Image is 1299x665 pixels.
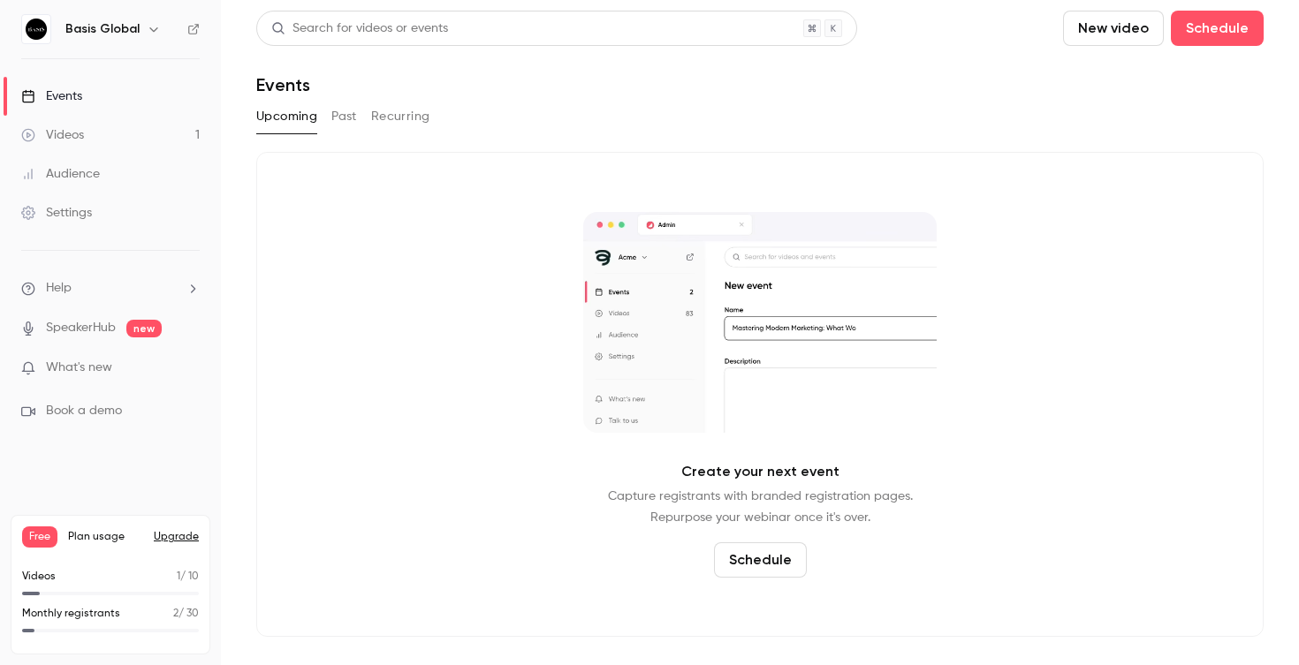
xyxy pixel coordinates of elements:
div: Search for videos or events [271,19,448,38]
div: Events [21,87,82,105]
span: 2 [173,608,179,619]
p: Create your next event [681,461,839,482]
div: Audience [21,165,100,183]
span: What's new [46,359,112,377]
iframe: Noticeable Trigger [179,360,200,376]
li: help-dropdown-opener [21,279,200,298]
button: Schedule [1171,11,1264,46]
p: Videos [22,569,56,585]
img: Basis Global [22,15,50,43]
div: Videos [21,126,84,144]
p: / 30 [173,606,199,622]
span: Help [46,279,72,298]
span: Free [22,526,57,548]
button: New video [1063,11,1164,46]
button: Schedule [714,542,807,578]
h6: Basis Global [65,20,140,38]
h1: Events [256,74,310,95]
a: SpeakerHub [46,319,116,337]
button: Past [331,102,357,131]
p: Monthly registrants [22,606,120,622]
p: / 10 [177,569,199,585]
span: 1 [177,571,180,582]
p: Capture registrants with branded registration pages. Repurpose your webinar once it's over. [608,486,913,528]
div: Settings [21,204,92,222]
button: Upgrade [154,530,199,544]
span: Plan usage [68,530,143,544]
span: new [126,320,162,337]
span: Book a demo [46,402,122,420]
button: Recurring [371,102,430,131]
button: Upcoming [256,102,317,131]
